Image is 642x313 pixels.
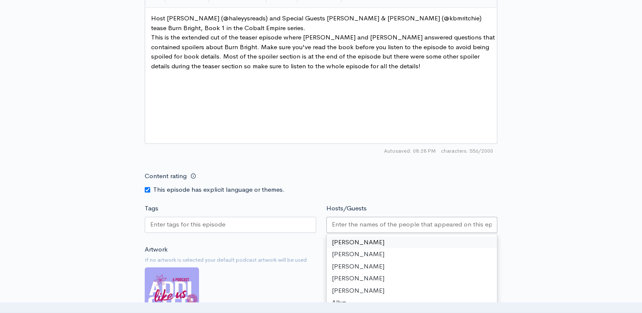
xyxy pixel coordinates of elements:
div: Allyn [327,296,497,309]
div: [PERSON_NAME] [327,236,497,249]
div: [PERSON_NAME] [327,260,497,273]
small: If no artwork is selected your default podcast artwork will be used [145,256,497,264]
span: Autosaved: 08:28 PM [384,147,436,155]
div: [PERSON_NAME] [327,248,497,260]
label: Content rating [145,168,187,185]
label: Tags [145,204,158,213]
div: [PERSON_NAME] [327,272,497,285]
span: This is the extended cut of the teaser episode where [PERSON_NAME] and [PERSON_NAME] answered que... [151,33,496,70]
label: Artwork [145,245,168,254]
span: Host [PERSON_NAME] (@haleyysreads) and Special Guests [PERSON_NAME] & [PERSON_NAME] (@kbmritchie)... [151,14,483,32]
label: Hosts/Guests [326,204,367,213]
input: Enter the names of the people that appeared on this episode [332,220,492,229]
input: Enter tags for this episode [150,220,227,229]
label: This episode has explicit language or themes. [153,185,285,195]
div: [PERSON_NAME] [327,285,497,297]
span: 556/2000 [441,147,493,155]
